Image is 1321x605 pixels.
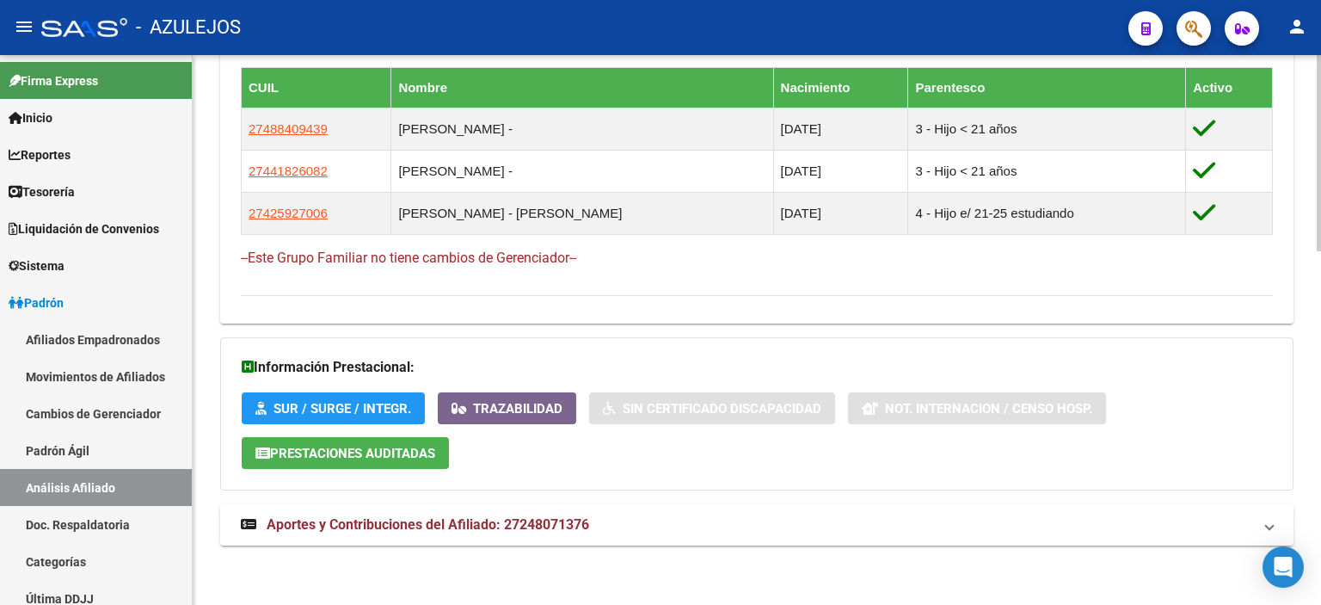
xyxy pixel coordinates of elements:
td: [PERSON_NAME] - [PERSON_NAME] [391,192,773,234]
span: Prestaciones Auditadas [270,446,435,461]
th: Activo [1186,67,1273,108]
span: Liquidación de Convenios [9,219,159,238]
h3: Información Prestacional: [242,355,1272,380]
td: [PERSON_NAME] - [391,150,773,192]
span: Trazabilidad [473,401,562,417]
button: Sin Certificado Discapacidad [589,392,835,424]
td: [PERSON_NAME] - [391,108,773,150]
th: CUIL [242,67,391,108]
button: Not. Internacion / Censo Hosp. [848,392,1106,424]
td: 4 - Hijo e/ 21-25 estudiando [908,192,1186,234]
th: Parentesco [908,67,1186,108]
span: 27425927006 [249,206,328,220]
button: Prestaciones Auditadas [242,437,449,469]
td: [DATE] [773,192,908,234]
span: 27441826082 [249,164,328,178]
span: Aportes y Contribuciones del Afiliado: 27248071376 [267,516,589,533]
span: 27488409439 [249,121,328,136]
span: Sistema [9,256,65,275]
span: Inicio [9,108,52,127]
button: Trazabilidad [438,392,576,424]
mat-expansion-panel-header: Aportes y Contribuciones del Afiliado: 27248071376 [220,504,1293,546]
td: 3 - Hijo < 21 años [908,108,1186,150]
th: Nombre [391,67,773,108]
h4: --Este Grupo Familiar no tiene cambios de Gerenciador-- [241,249,1273,268]
div: Open Intercom Messenger [1263,546,1304,588]
mat-icon: person [1287,16,1307,37]
td: [DATE] [773,108,908,150]
td: 3 - Hijo < 21 años [908,150,1186,192]
span: Reportes [9,145,71,164]
span: - AZULEJOS [136,9,241,46]
span: Firma Express [9,71,98,90]
span: Tesorería [9,182,75,201]
td: [DATE] [773,150,908,192]
mat-icon: menu [14,16,34,37]
span: Padrón [9,293,64,312]
th: Nacimiento [773,67,908,108]
span: Not. Internacion / Censo Hosp. [885,401,1092,417]
span: Sin Certificado Discapacidad [623,401,821,417]
button: SUR / SURGE / INTEGR. [242,392,425,424]
span: SUR / SURGE / INTEGR. [273,401,411,417]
